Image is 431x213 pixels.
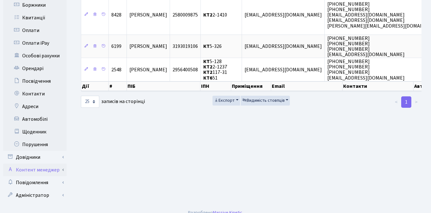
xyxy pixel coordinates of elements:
[241,96,290,106] button: Видимість стовпців
[173,66,198,73] span: 2956400508
[109,81,127,91] th: #
[214,97,235,104] span: Експорт
[129,43,167,50] span: [PERSON_NAME]
[111,43,121,50] span: 6199
[3,11,67,24] a: Квитанції
[3,189,67,202] a: Адміністратор
[3,176,67,189] a: Повідомлення
[203,43,210,50] b: КТ
[327,58,405,81] span: [PHONE_NUMBER] [PHONE_NUMBER] [PHONE_NUMBER] [EMAIL_ADDRESS][DOMAIN_NAME]
[3,49,67,62] a: Особові рахунки
[81,81,109,91] th: Дії
[173,43,198,50] span: 3193019106
[203,63,212,70] b: КТ2
[271,81,343,91] th: Email
[173,11,198,18] span: 2580009875
[203,74,212,81] b: КТ6
[200,81,231,91] th: ІПН
[203,58,227,81] span: 5-128 2-1237 117-31 51
[245,43,322,50] span: [EMAIL_ADDRESS][DOMAIN_NAME]
[3,24,67,37] a: Оплати
[81,96,99,108] select: записів на сторінці
[111,66,121,73] span: 2548
[231,81,271,91] th: Приміщення
[3,75,67,87] a: Посвідчення
[343,81,414,91] th: Контакти
[242,97,285,104] span: Видимість стовпців
[203,11,212,18] b: КТ2
[245,11,322,18] span: [EMAIL_ADDRESS][DOMAIN_NAME]
[203,69,212,76] b: КТ2
[203,43,222,50] span: 5-326
[203,11,227,18] span: 2-1410
[3,87,67,100] a: Контакти
[3,164,67,176] a: Контент менеджер
[3,126,67,138] a: Щоденник
[245,66,322,73] span: [EMAIL_ADDRESS][DOMAIN_NAME]
[129,11,167,18] span: [PERSON_NAME]
[3,62,67,75] a: Орендарі
[203,58,210,65] b: КТ
[3,37,67,49] a: Оплати iPay
[327,35,405,58] span: [PHONE_NUMBER] [PHONE_NUMBER] [PHONE_NUMBER] [EMAIL_ADDRESS][DOMAIN_NAME]
[3,151,67,164] a: Довідники
[129,66,167,73] span: [PERSON_NAME]
[81,96,145,108] label: записів на сторінці
[3,113,67,126] a: Автомобілі
[3,100,67,113] a: Адреси
[212,96,240,106] button: Експорт
[127,81,200,91] th: ПІБ
[401,96,411,108] a: 1
[111,11,121,18] span: 8428
[3,138,67,151] a: Порушення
